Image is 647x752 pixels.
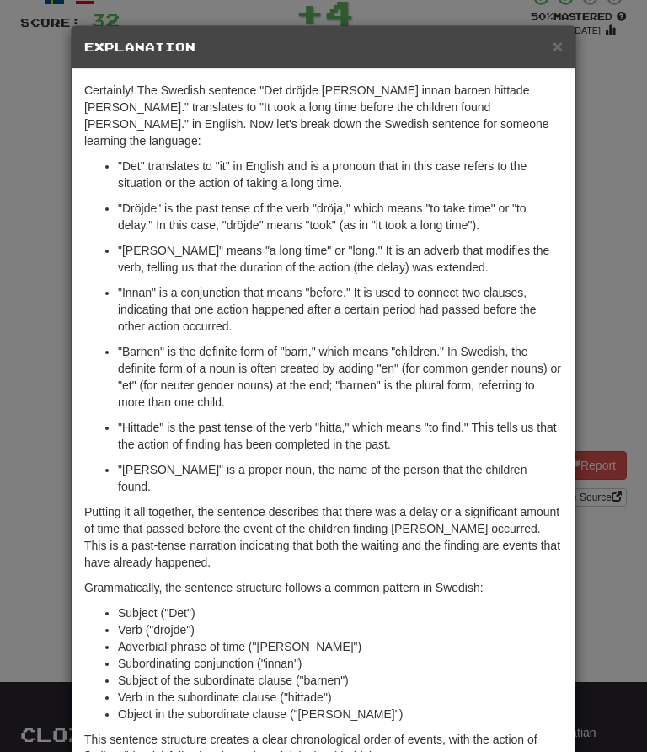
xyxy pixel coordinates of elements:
[118,200,563,234] p: "Dröjde" is the past tense of the verb "dröja," which means "to take time" or "to delay." In this...
[118,419,563,453] p: "Hittade" is the past tense of the verb "hitta," which means "to find." This tells us that the ac...
[118,604,563,621] li: Subject ("Det")
[118,672,563,689] li: Subject of the subordinate clause ("barnen")
[84,82,563,149] p: Certainly! The Swedish sentence "Det dröjde [PERSON_NAME] innan barnen hittade [PERSON_NAME]." tr...
[84,39,563,56] h5: Explanation
[118,689,563,706] li: Verb in the subordinate clause ("hittade")
[84,503,563,571] p: Putting it all together, the sentence describes that there was a delay or a significant amount of...
[118,461,563,495] p: "[PERSON_NAME]" is a proper noun, the name of the person that the children found.
[118,242,563,276] p: "[PERSON_NAME]" means "a long time" or "long." It is an adverb that modifies the verb, telling us...
[118,343,563,411] p: "Barnen" is the definite form of "barn," which means "children." In Swedish, the definite form of...
[118,621,563,638] li: Verb ("dröjde")
[553,36,563,56] span: ×
[118,655,563,672] li: Subordinating conjunction ("innan")
[553,37,563,55] button: Close
[118,284,563,335] p: "Innan" is a conjunction that means "before." It is used to connect two clauses, indicating that ...
[84,579,563,596] p: Grammatically, the sentence structure follows a common pattern in Swedish:
[118,638,563,655] li: Adverbial phrase of time ("[PERSON_NAME]")
[118,706,563,722] li: Object in the subordinate clause ("[PERSON_NAME]")
[118,158,563,191] p: "Det" translates to "it" in English and is a pronoun that in this case refers to the situation or...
